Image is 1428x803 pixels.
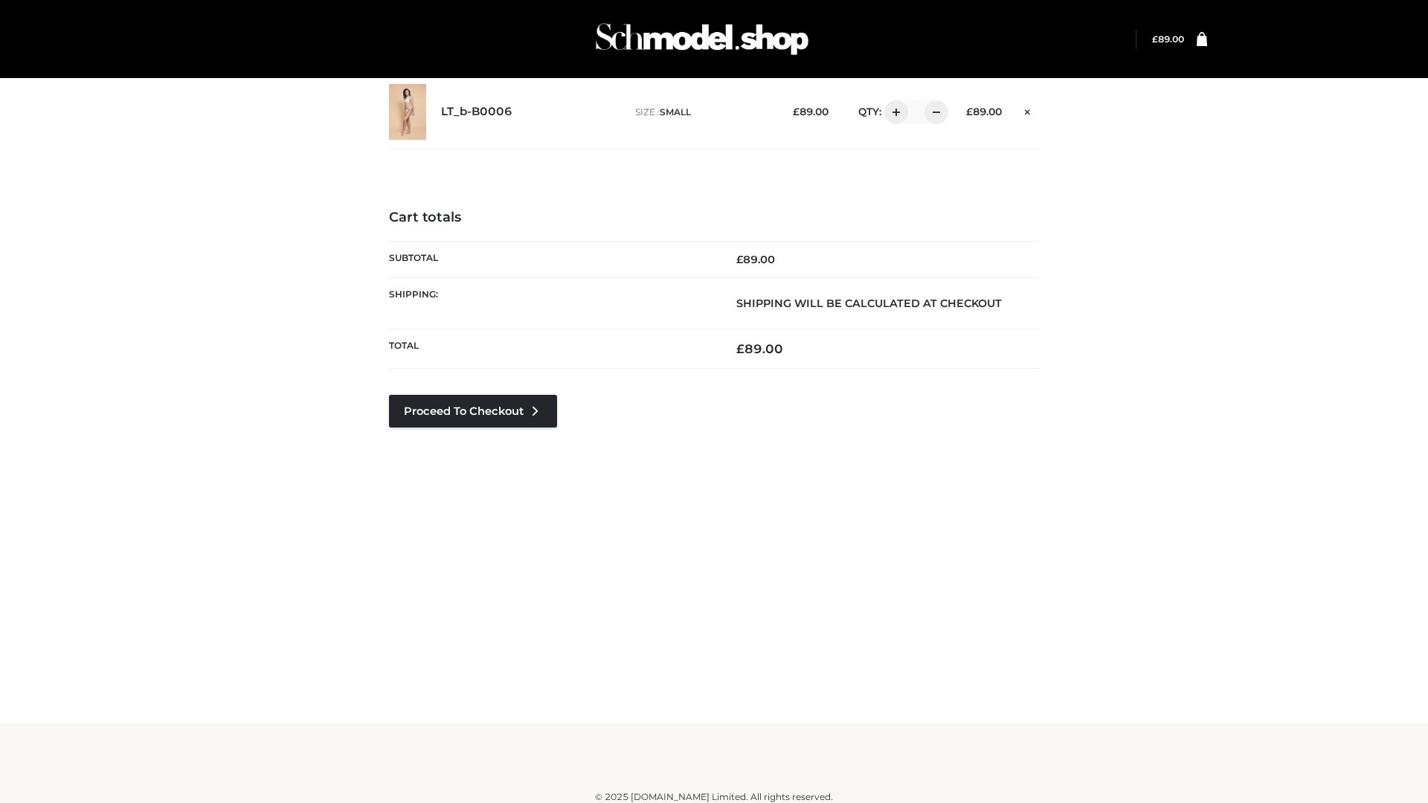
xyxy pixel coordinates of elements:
[843,100,943,124] div: QTY:
[736,341,744,356] span: £
[736,253,743,266] span: £
[1152,33,1184,45] bdi: 89.00
[441,105,512,119] a: LT_b-B0006
[660,106,691,117] span: SMALL
[1152,33,1184,45] a: £89.00
[389,84,426,140] img: LT_b-B0006 - SMALL
[966,106,973,117] span: £
[1152,33,1158,45] span: £
[389,277,714,329] th: Shipping:
[389,329,714,369] th: Total
[793,106,829,117] bdi: 89.00
[736,253,775,266] bdi: 89.00
[793,106,800,117] span: £
[389,210,1039,226] h4: Cart totals
[1017,100,1039,120] a: Remove this item
[389,241,714,277] th: Subtotal
[591,10,814,68] img: Schmodel Admin 964
[635,106,770,119] p: size :
[736,297,1002,310] strong: Shipping will be calculated at checkout
[966,106,1002,117] bdi: 89.00
[389,395,557,428] a: Proceed to Checkout
[736,341,783,356] bdi: 89.00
